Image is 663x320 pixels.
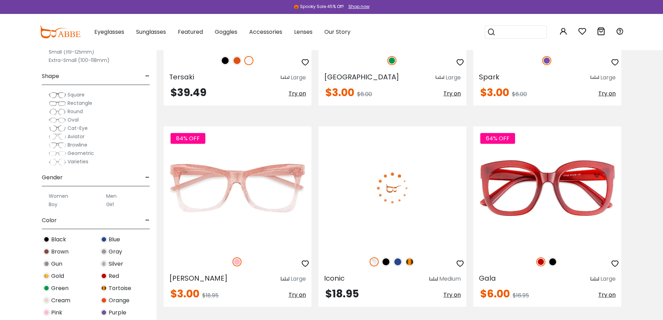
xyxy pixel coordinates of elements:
img: Browline.png [49,142,66,149]
button: Try on [443,289,461,301]
span: Gray [109,248,122,256]
span: Gold [51,272,64,280]
img: Black [43,236,50,243]
span: Try on [289,291,306,299]
label: Men [106,192,117,200]
img: Green [387,56,396,65]
span: Aviator [68,133,85,140]
span: 84% OFF [171,133,205,144]
span: Lenses [294,28,313,36]
span: Color [42,212,57,229]
img: Varieties.png [49,158,66,166]
span: 64% OFF [480,133,515,144]
span: Orange [109,296,129,305]
img: Tortoise [101,285,107,291]
span: Black [51,235,66,244]
img: Black [548,257,557,266]
img: Red [101,273,107,279]
img: size ruler [591,276,599,282]
img: Black [381,257,390,266]
img: Gold [43,273,50,279]
span: Try on [289,89,306,97]
label: Boy [49,200,57,209]
span: Our Story [324,28,350,36]
span: Cat-Eye [68,125,88,132]
span: Tersaki [169,72,194,82]
span: $39.49 [171,85,206,100]
button: Try on [598,289,616,301]
span: $3.00 [325,85,354,100]
span: [PERSON_NAME] [169,273,228,283]
img: Gray [101,248,107,255]
span: Oval [68,116,79,123]
span: Brown [51,248,69,256]
span: Cream [51,296,70,305]
div: Shop now [348,3,370,10]
img: Pink [232,257,242,266]
img: Red Gala - Plastic ,Universal Bridge Fit [473,126,621,250]
span: Silver [109,260,123,268]
img: Cream [43,297,50,304]
span: Featured [178,28,203,36]
span: Try on [443,291,461,299]
span: $18.95 [202,291,219,299]
span: Goggles [215,28,237,36]
span: Eyeglasses [94,28,124,36]
img: Orange [232,56,242,65]
span: - [145,212,150,229]
img: Oval.png [49,117,66,124]
img: Fclear Iconic - Combination ,Universal Bridge Fit [318,126,466,250]
div: Large [600,275,616,283]
span: Shape [42,68,59,85]
img: Aviator.png [49,133,66,140]
span: Iconic [324,273,345,283]
button: Try on [598,87,616,100]
span: $6.00 [357,90,372,98]
span: [GEOGRAPHIC_DATA] [324,72,399,82]
span: Square [68,91,85,98]
span: $3.00 [480,85,509,100]
div: 🎃 Spooky Sale 45% Off! [294,3,344,10]
img: size ruler [281,75,289,80]
span: Spark [479,72,499,82]
a: Shop now [345,3,370,9]
span: Browline [68,141,87,148]
div: Large [445,73,461,82]
button: Try on [289,289,306,301]
span: Purple [109,309,126,317]
img: Tortoise [405,257,414,266]
div: Large [291,275,306,283]
img: Orange [101,297,107,304]
span: Varieties [68,158,88,165]
span: Gun [51,260,62,268]
div: Large [600,73,616,82]
img: Pink [43,309,50,316]
img: size ruler [429,276,438,282]
button: Try on [443,87,461,100]
img: Geometric.png [49,150,66,157]
span: $6.00 [512,90,527,98]
img: Brown [43,248,50,255]
img: Red [536,257,545,266]
img: Green [43,285,50,291]
span: Blue [109,235,120,244]
label: Girl [106,200,114,209]
img: Purple [542,56,551,65]
label: Extra-Small (100-118mm) [49,56,110,64]
span: Gender [42,169,63,186]
img: Cat-Eye.png [49,125,66,132]
div: Large [291,73,306,82]
img: size ruler [281,276,289,282]
span: - [145,68,150,85]
span: Try on [443,89,461,97]
div: Medium [439,275,461,283]
span: Pink [51,309,62,317]
img: Blue [101,236,107,243]
img: Clear [370,257,379,266]
span: - [145,169,150,186]
img: Black [221,56,230,65]
span: Try on [598,291,616,299]
button: Try on [289,87,306,100]
img: Pink Tamara - TR ,Universal Bridge Fit [164,126,311,250]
